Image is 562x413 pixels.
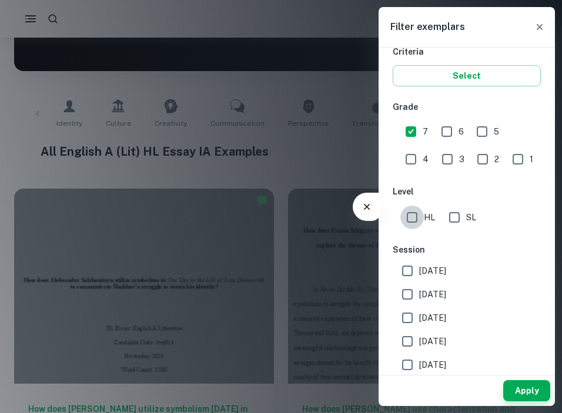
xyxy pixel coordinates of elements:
[530,153,533,166] span: 1
[390,20,465,34] h6: Filter exemplars
[419,288,446,301] span: [DATE]
[393,100,541,113] h6: Grade
[419,358,446,371] span: [DATE]
[423,153,429,166] span: 4
[355,195,379,219] button: Filter
[459,153,464,166] span: 3
[494,125,499,138] span: 5
[393,185,541,198] h6: Level
[419,335,446,348] span: [DATE]
[424,211,435,224] span: HL
[494,153,499,166] span: 2
[419,264,446,277] span: [DATE]
[503,380,550,401] button: Apply
[423,125,428,138] span: 7
[393,45,541,58] h6: Criteria
[466,211,476,224] span: SL
[393,243,541,256] h6: Session
[419,311,446,324] span: [DATE]
[459,125,464,138] span: 6
[393,65,541,86] button: Select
